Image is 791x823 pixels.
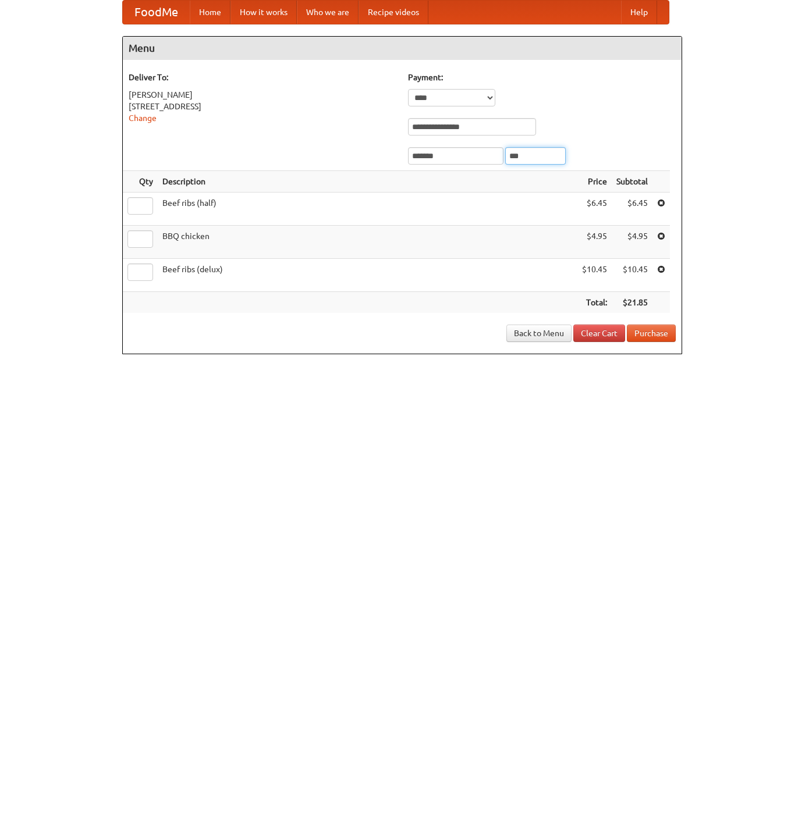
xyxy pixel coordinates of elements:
th: Subtotal [612,171,652,193]
th: Description [158,171,577,193]
h5: Deliver To: [129,72,396,83]
a: Home [190,1,230,24]
a: Recipe videos [359,1,428,24]
a: Help [621,1,657,24]
th: Qty [123,171,158,193]
h4: Menu [123,37,682,60]
a: FoodMe [123,1,190,24]
div: [STREET_ADDRESS] [129,101,396,112]
button: Purchase [627,325,676,342]
a: Who we are [297,1,359,24]
td: $6.45 [577,193,612,226]
td: $4.95 [577,226,612,259]
td: Beef ribs (delux) [158,259,577,292]
h5: Payment: [408,72,676,83]
td: BBQ chicken [158,226,577,259]
div: [PERSON_NAME] [129,89,396,101]
a: Clear Cart [573,325,625,342]
th: Price [577,171,612,193]
th: $21.85 [612,292,652,313]
td: Beef ribs (half) [158,193,577,226]
a: Change [129,113,157,123]
td: $10.45 [577,259,612,292]
a: How it works [230,1,297,24]
a: Back to Menu [506,325,572,342]
td: $6.45 [612,193,652,226]
td: $10.45 [612,259,652,292]
th: Total: [577,292,612,313]
td: $4.95 [612,226,652,259]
